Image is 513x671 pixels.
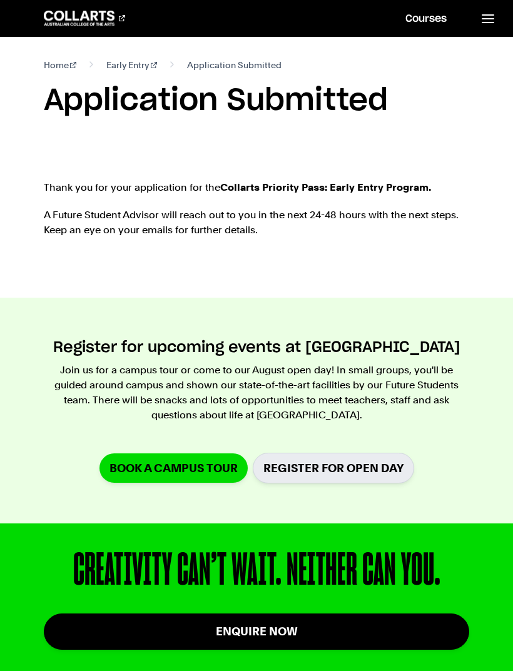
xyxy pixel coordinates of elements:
[106,58,157,73] a: Early Entry
[253,453,414,483] a: Register for Open Day
[44,208,470,238] p: A Future Student Advisor will reach out to you in the next 24-48 hours with the next steps. Keep ...
[53,338,460,358] h2: Register for upcoming events at [GEOGRAPHIC_DATA]
[73,548,440,593] div: CREATIVITY CAN’T WAIT. NEITHER CAN YOU.
[44,58,77,73] a: Home
[220,181,431,193] strong: Collarts Priority Pass: Early Entry Program.
[44,83,470,120] h1: Application Submitted
[44,180,470,195] p: Thank you for your application for the
[44,363,470,423] p: Join us for a campus tour or come to our August open day! In small groups, you'll be guided aroun...
[44,11,125,26] div: Go to homepage
[187,58,282,73] span: Application Submitted
[44,613,470,649] a: Enquire Now
[99,453,248,483] a: Book a Campus Tour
